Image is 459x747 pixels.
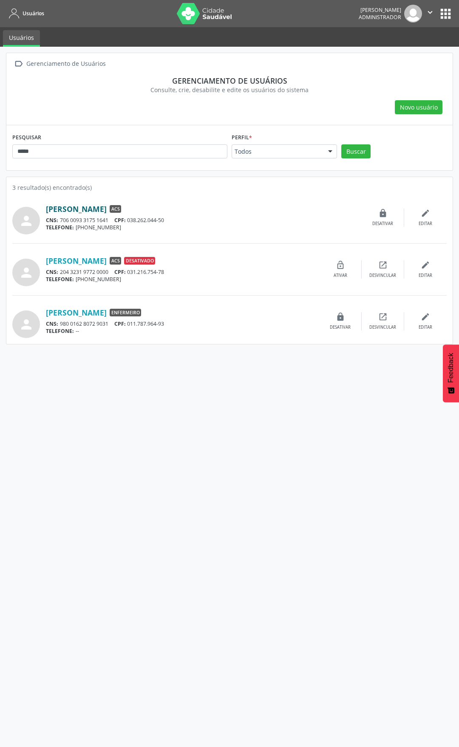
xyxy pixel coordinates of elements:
div: Ativar [334,273,347,279]
button: Feedback - Mostrar pesquisa [443,344,459,402]
span: Administrador [359,14,401,21]
div: 204 3231 9772 0000 031.216.754-78 [46,268,319,276]
img: img [404,5,422,23]
span: CNS: [46,268,58,276]
a: [PERSON_NAME] [46,204,107,214]
span: Todos [235,147,320,156]
div: Consulte, crie, desabilite e edite os usuários do sistema [18,85,441,94]
i: person [19,317,34,332]
i: lock_open [336,260,345,270]
div: [PHONE_NUMBER] [46,224,362,231]
span: CPF: [114,217,126,224]
div: Editar [419,273,432,279]
div: -- [46,327,319,335]
span: Desativado [124,257,155,265]
a: Usuários [6,6,44,20]
div: Desativar [372,221,393,227]
span: ACS [110,257,121,265]
div: Desvincular [369,273,396,279]
span: CNS: [46,320,58,327]
label: PESQUISAR [12,131,41,144]
button: Buscar [341,144,371,159]
div: Editar [419,324,432,330]
span: TELEFONE: [46,276,74,283]
div: Editar [419,221,432,227]
div: [PERSON_NAME] [359,6,401,14]
i: person [19,265,34,280]
span: CPF: [114,268,126,276]
a: [PERSON_NAME] [46,256,107,265]
i: person [19,213,34,228]
div: Desvincular [369,324,396,330]
div: Desativar [330,324,351,330]
label: Perfil [232,131,252,144]
span: TELEFONE: [46,327,74,335]
span: ACS [110,205,121,213]
i: lock [336,312,345,321]
button:  [422,5,438,23]
button: Novo usuário [395,100,442,115]
a: Usuários [3,30,40,47]
button: apps [438,6,453,21]
div: 3 resultado(s) encontrado(s) [12,183,447,192]
i: edit [421,312,430,321]
div: 706 0093 3175 1641 038.262.044-50 [46,217,362,224]
div: Gerenciamento de usuários [18,76,441,85]
div: [PHONE_NUMBER] [46,276,319,283]
a: [PERSON_NAME] [46,308,107,317]
i:  [12,58,25,70]
span: CNS: [46,217,58,224]
i:  [425,8,435,17]
div: Gerenciamento de Usuários [25,58,107,70]
span: Enfermeiro [110,309,141,316]
span: Usuários [23,10,44,17]
i: edit [421,209,430,218]
span: Feedback [447,353,455,383]
i: lock [378,209,388,218]
div: 980 0162 8072 9031 011.787.964-93 [46,320,319,327]
span: Novo usuário [400,103,438,112]
i: open_in_new [378,260,388,270]
span: TELEFONE: [46,224,74,231]
i: edit [421,260,430,270]
a:  Gerenciamento de Usuários [12,58,107,70]
span: CPF: [114,320,126,327]
i: open_in_new [378,312,388,321]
